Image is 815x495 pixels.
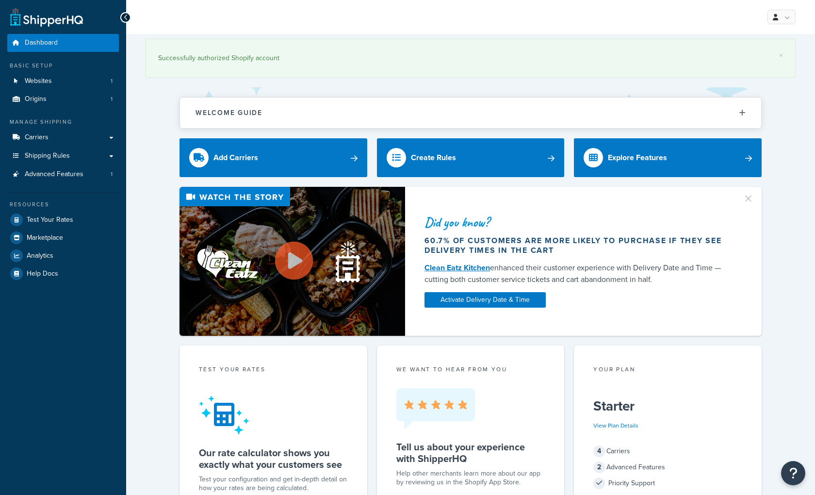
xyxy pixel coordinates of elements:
[424,262,731,285] div: enhanced their customer experience with Delivery Date and Time — cutting both customer service ti...
[7,165,119,183] li: Advanced Features
[7,62,119,70] div: Basic Setup
[179,187,405,336] img: Video thumbnail
[424,215,731,229] div: Did you know?
[199,447,348,470] h5: Our rate calculator shows you exactly what your customers see
[7,72,119,90] li: Websites
[111,95,113,103] span: 1
[411,151,456,165] div: Create Rules
[593,421,638,430] a: View Plan Details
[593,462,605,473] span: 2
[199,475,348,493] div: Test your configuration and get in-depth detail on how your rates are being calculated.
[396,365,545,374] p: we want to hear from you
[574,138,762,177] a: Explore Features
[396,469,545,487] p: Help other merchants learn more about our app by reviewing us in the Shopify App Store.
[27,234,63,242] span: Marketplace
[424,236,731,255] div: 60.7% of customers are more likely to purchase if they see delivery times in the cart
[7,90,119,108] li: Origins
[25,170,83,179] span: Advanced Features
[781,461,805,485] button: Open Resource Center
[158,51,783,65] div: Successfully authorized Shopify account
[396,441,545,464] h5: Tell us about your experience with ShipperHQ
[27,216,73,224] span: Test Your Rates
[196,109,262,116] h2: Welcome Guide
[7,211,119,229] a: Test Your Rates
[779,51,783,59] a: ×
[180,98,761,128] button: Welcome Guide
[424,292,546,308] a: Activate Delivery Date & Time
[7,72,119,90] a: Websites1
[7,147,119,165] a: Shipping Rules
[7,90,119,108] a: Origins1
[7,118,119,126] div: Manage Shipping
[7,265,119,282] a: Help Docs
[593,461,742,474] div: Advanced Features
[593,477,742,490] div: Priority Support
[25,77,52,85] span: Websites
[25,39,58,47] span: Dashboard
[25,152,70,160] span: Shipping Rules
[424,262,490,273] a: Clean Eatz Kitchen
[25,133,49,142] span: Carriers
[213,151,258,165] div: Add Carriers
[593,445,605,457] span: 4
[7,247,119,264] a: Analytics
[593,445,742,458] div: Carriers
[593,365,742,376] div: Your Plan
[111,170,113,179] span: 1
[7,129,119,147] a: Carriers
[27,270,58,278] span: Help Docs
[377,138,565,177] a: Create Rules
[593,398,742,414] h5: Starter
[7,34,119,52] a: Dashboard
[7,200,119,209] div: Resources
[25,95,47,103] span: Origins
[7,165,119,183] a: Advanced Features1
[608,151,667,165] div: Explore Features
[199,365,348,376] div: Test your rates
[111,77,113,85] span: 1
[7,229,119,247] a: Marketplace
[27,252,53,260] span: Analytics
[179,138,367,177] a: Add Carriers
